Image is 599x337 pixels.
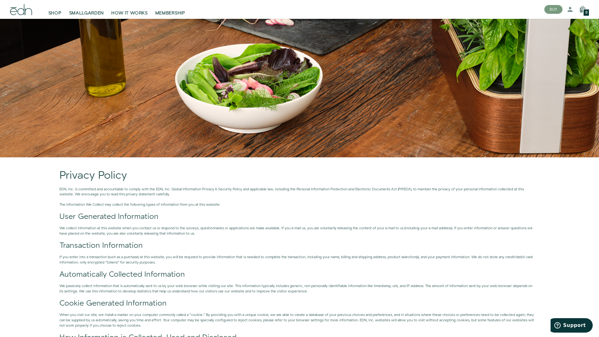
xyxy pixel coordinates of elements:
h2: User Generated Information [59,213,535,221]
a: SHOP [45,3,65,16]
p: When you visit our site, we install a marker on your computer commonly called a "cookie." By prov... [59,313,535,328]
span: SHOP [48,10,62,16]
h2: Cookie Generated Information [59,299,535,307]
p: EDN, Inc. is committed and accountable to comply with the EDN, Inc. Global Information Privacy & ... [59,187,535,198]
span: HOW IT WORKS [111,10,147,16]
iframe: Opens a widget where you can find more information [551,318,593,334]
p: The Information We Collect may collect the following types of information from you at this website: [59,202,535,208]
a: SMALLGARDEN [65,3,108,16]
span: MEMBERSHIP [155,10,185,16]
span: 0 [585,11,587,14]
p: We passively collect information that is automatically sent to us by your web browser while visit... [59,284,535,294]
p: If you enter into a transaction (such as a purchase) at this website, you will be required to pro... [59,255,535,265]
button: BUY [544,5,563,14]
p: We collect information at this website when you contact us or respond to the surveys, questionnai... [59,226,535,236]
span: SMALLGARDEN [69,10,104,16]
h2: Transaction Information [59,242,535,250]
a: HOW IT WORKS [108,3,151,16]
h1: Privacy Policy [59,170,535,182]
h2: Automatically Collected Information [59,270,535,279]
a: MEMBERSHIP [152,3,189,16]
